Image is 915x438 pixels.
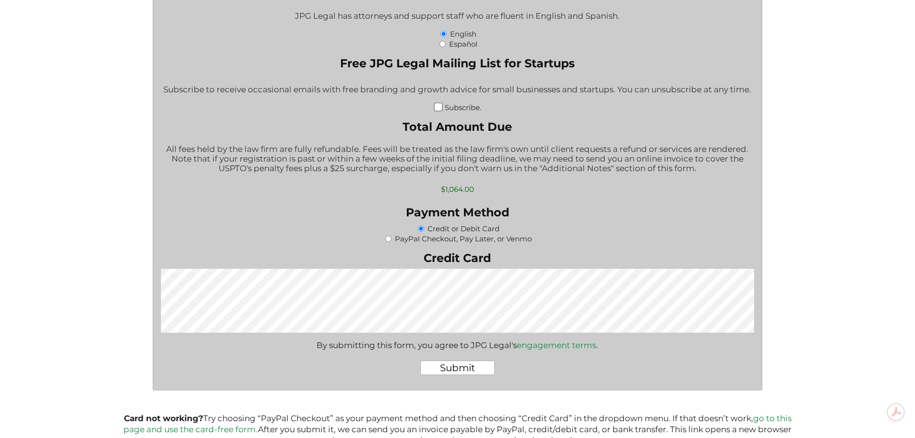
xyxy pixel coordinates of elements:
label: Credit Card [160,251,755,265]
label: Subscribe. [445,103,481,112]
label: Español [449,39,477,49]
div: Subscribe to receive occasional emails with free branding and growth advice for small businesses ... [160,78,755,102]
div: JPG Legal has attorneys and support staff who are fluent in English and Spanish. [160,5,755,28]
input: Submit [420,361,495,375]
legend: Free JPG Legal Mailing List for Startups [340,56,575,70]
div: By submitting this form, you agree to JPG Legal's . [317,340,598,350]
label: PayPal Checkout, Pay Later, or Venmo [395,234,532,243]
div: All fees held by the law firm are fully refundable. Fees will be treated as the law firm's own un... [160,138,755,181]
legend: Payment Method [406,205,509,219]
label: Credit or Debit Card [427,224,500,233]
label: Total Amount Due [160,120,755,134]
label: English [450,29,476,38]
a: engagement terms [517,340,596,350]
b: Card not working? [124,413,203,423]
a: go to this page and use the card-free form. [123,413,792,434]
